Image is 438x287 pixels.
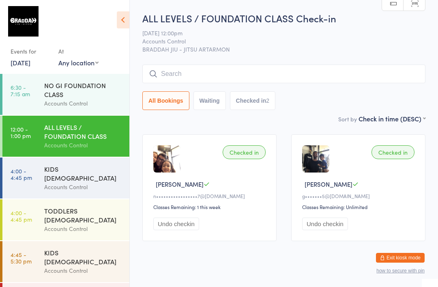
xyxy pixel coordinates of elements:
[44,266,122,275] div: Accounts Control
[302,203,417,210] div: Classes Remaining: Unlimited
[44,140,122,150] div: Accounts Control
[11,126,31,139] time: 12:00 - 1:00 pm
[266,97,269,104] div: 2
[2,241,129,282] a: 4:45 -5:30 pmKIDS [DEMOGRAPHIC_DATA]Accounts Control
[302,145,329,173] img: image1705097119.png
[142,29,413,37] span: [DATE] 12:00pm
[2,116,129,157] a: 12:00 -1:00 pmALL LEVELS / FOUNDATION CLASSAccounts Control
[11,45,50,58] div: Events for
[44,206,122,224] div: TODDLERS [DEMOGRAPHIC_DATA]
[142,45,425,53] span: BRADDAH JIU - JITSU ARTARMON
[142,11,425,25] h2: ALL LEVELS / FOUNDATION CLASS Check-in
[302,218,348,230] button: Undo checkin
[153,218,199,230] button: Undo checkin
[44,182,122,192] div: Accounts Control
[11,168,32,181] time: 4:00 - 4:45 pm
[223,145,266,159] div: Checked in
[11,58,30,67] a: [DATE]
[359,114,425,123] div: Check in time (DESC)
[230,91,276,110] button: Checked in2
[44,224,122,233] div: Accounts Control
[11,251,32,264] time: 4:45 - 5:30 pm
[142,37,413,45] span: Accounts Control
[376,253,425,263] button: Exit kiosk mode
[44,99,122,108] div: Accounts Control
[58,58,99,67] div: Any location
[58,45,99,58] div: At
[302,192,417,199] div: g•••••••5@[DOMAIN_NAME]
[153,192,268,199] div: n•••••••••••••••••7@[DOMAIN_NAME]
[2,74,129,115] a: 6:30 -7:15 amNO GI FOUNDATION CLASSAccounts Control
[376,268,425,274] button: how to secure with pin
[11,209,32,222] time: 4:00 - 4:45 pm
[338,115,357,123] label: Sort by
[193,91,226,110] button: Waiting
[142,91,189,110] button: All Bookings
[8,6,39,37] img: Braddah Jiu Jitsu Artarmon
[44,164,122,182] div: KIDS [DEMOGRAPHIC_DATA]
[2,199,129,240] a: 4:00 -4:45 pmTODDLERS [DEMOGRAPHIC_DATA]Accounts Control
[142,65,425,83] input: Search
[153,203,268,210] div: Classes Remaining: 1 this week
[44,123,122,140] div: ALL LEVELS / FOUNDATION CLASS
[305,180,352,188] span: [PERSON_NAME]
[156,180,204,188] span: [PERSON_NAME]
[11,84,30,97] time: 6:30 - 7:15 am
[2,158,129,199] a: 4:00 -4:45 pmKIDS [DEMOGRAPHIC_DATA]Accounts Control
[371,145,414,159] div: Checked in
[153,145,180,173] img: image1741068286.png
[44,81,122,99] div: NO GI FOUNDATION CLASS
[44,248,122,266] div: KIDS [DEMOGRAPHIC_DATA]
